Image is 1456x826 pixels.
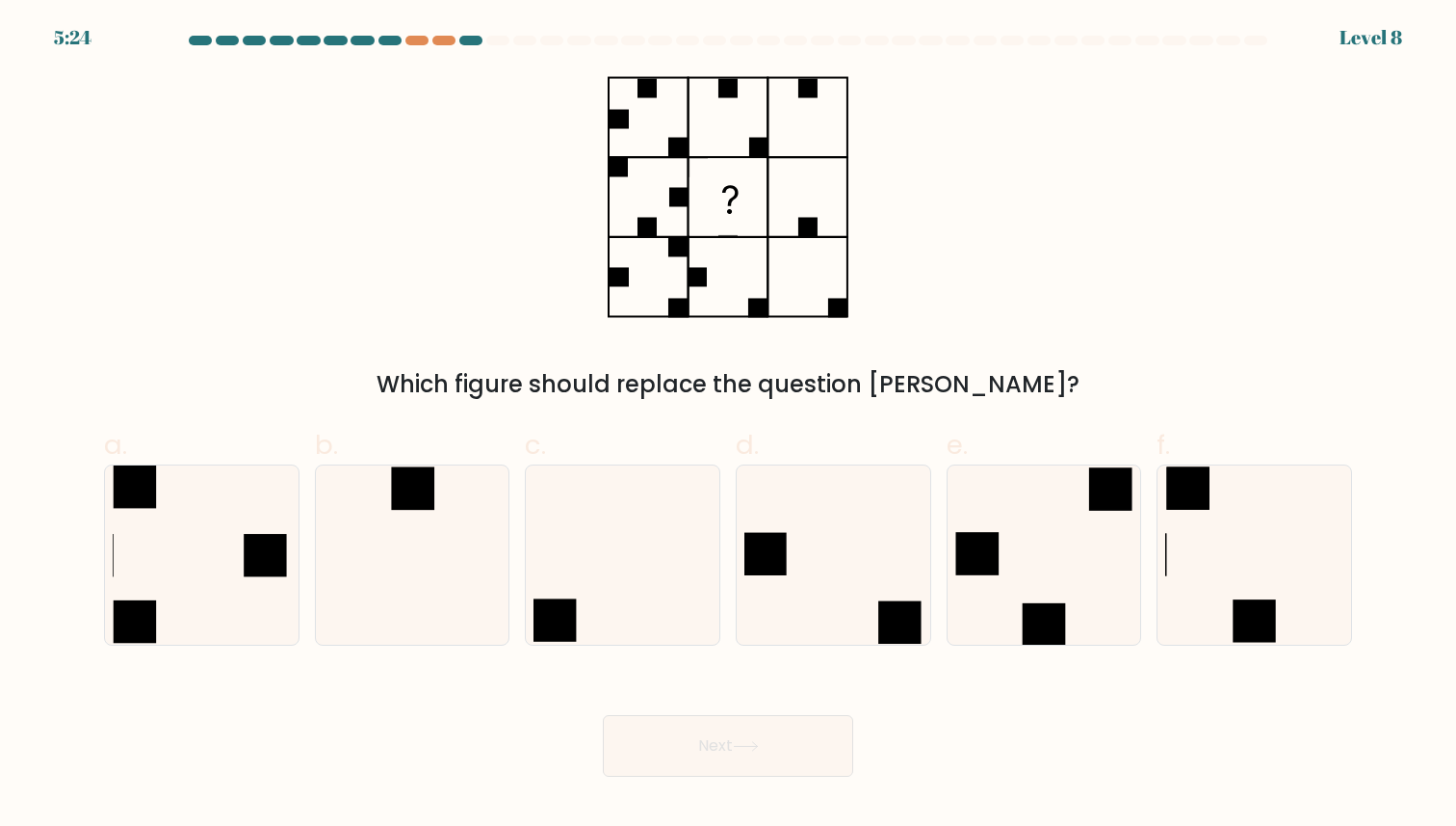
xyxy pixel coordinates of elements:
[736,426,759,464] span: d.
[104,426,127,464] span: a.
[603,715,853,777] button: Next
[1157,426,1170,464] span: f.
[315,426,338,464] span: b.
[116,367,1340,402] div: Which figure should replace the question [PERSON_NAME]?
[54,23,91,52] div: 5:24
[525,426,546,464] span: c.
[1339,23,1402,52] div: Level 8
[947,426,968,464] span: e.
